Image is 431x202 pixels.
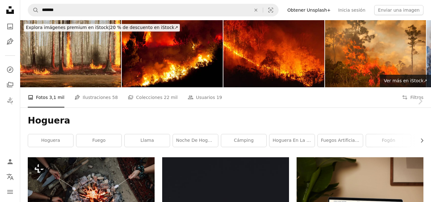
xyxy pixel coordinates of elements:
[128,87,178,107] a: Colecciones 22 mil
[366,134,411,147] a: fogón
[26,25,110,30] span: Explora imágenes premium en iStock |
[334,5,369,15] a: Inicia sesión
[74,87,118,107] a: Ilustraciones 58
[216,94,222,101] span: 19
[173,134,218,147] a: Noche de hogueras
[122,20,223,87] img: Bosque gran incendio muy cerca de casas, Povoa de Lanhoso, Portugal.
[4,186,16,198] button: Menú
[384,78,427,83] span: Ver más en iStock ↗
[269,134,315,147] a: Hoguera en la playa
[380,75,431,87] a: Ver más en iStock↗
[20,20,184,35] a: Explora imágenes premium en iStock|20 % de descuento en iStock↗
[409,71,431,131] a: Siguiente
[125,134,170,147] a: llama
[325,20,426,87] img: Humo y siena wilderness de emergencia
[374,5,423,15] button: Enviar una imagen
[188,87,222,107] a: Usuarios 19
[4,63,16,76] a: Explorar
[4,155,16,168] a: Iniciar sesión / Registrarse
[221,134,266,147] a: cámping
[76,134,121,147] a: fuego
[28,115,423,126] h1: Hoguera
[20,20,121,87] img: Forest Fire Water's Edge - Forest Fire
[4,35,16,48] a: Ilustraciones
[4,170,16,183] button: Idioma
[318,134,363,147] a: fuegos artificiales
[416,134,423,147] button: desplazar lista a la derecha
[164,94,178,101] span: 22 mil
[112,94,118,101] span: 58
[223,20,324,87] img: Wildfires destroy and cause air pollution.
[249,4,263,16] button: Borrar
[24,24,180,32] div: 20 % de descuento en iStock ↗
[263,4,278,16] button: Búsqueda visual
[284,5,334,15] a: Obtener Unsplash+
[4,20,16,33] a: Fotos
[402,87,423,107] button: Filtros
[28,4,39,16] button: Buscar en Unsplash
[28,4,279,16] form: Encuentra imágenes en todo el sitio
[28,134,73,147] a: hoguera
